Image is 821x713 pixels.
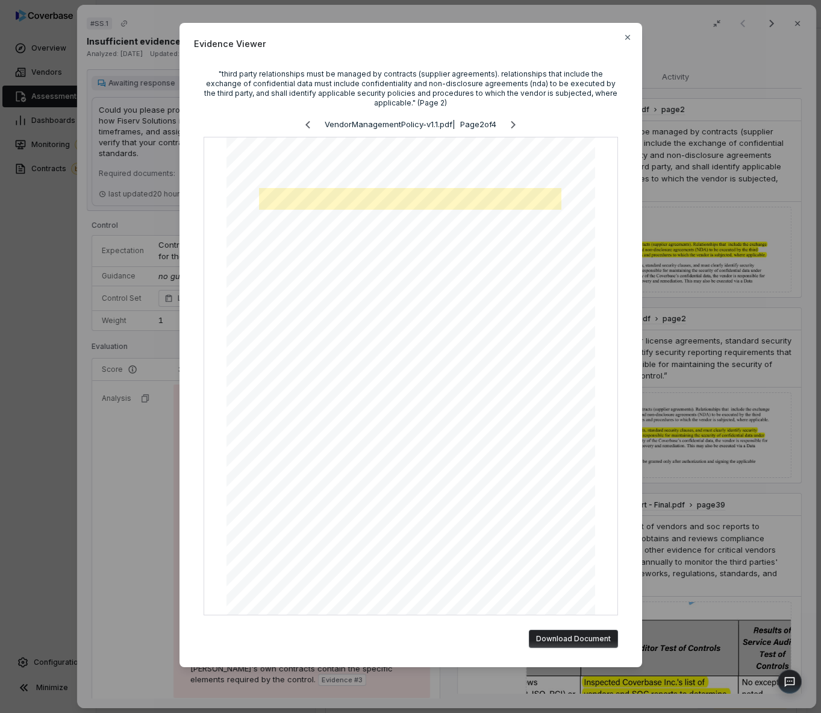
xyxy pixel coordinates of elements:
p: VendorManagementPolicy-v1.1.pdf | Page 2 of 4 [325,119,496,131]
button: Next page [501,118,525,132]
div: "third party relationships must be managed by contracts (supplier agreements). relationships that... [204,69,618,108]
span: Evidence Viewer [194,37,628,50]
button: Previous page [296,118,320,132]
button: Download Document [529,630,618,648]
